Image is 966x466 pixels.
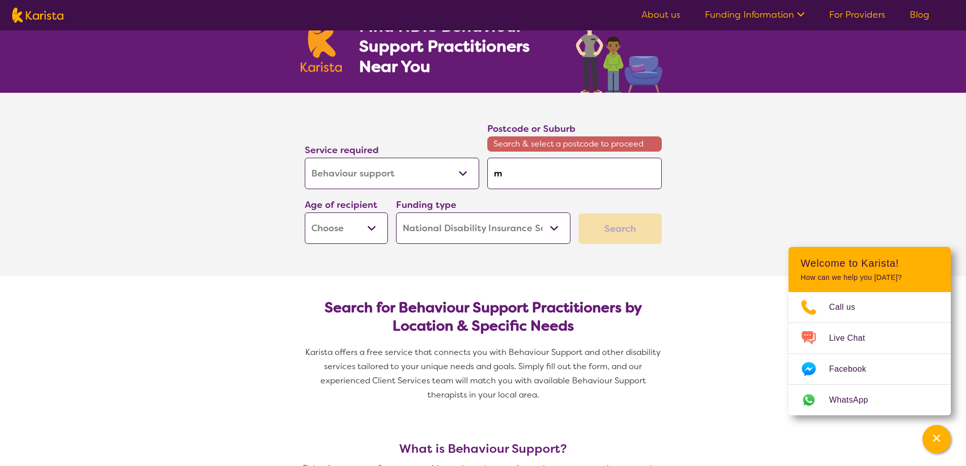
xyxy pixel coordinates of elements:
a: Funding Information [705,9,805,21]
a: For Providers [829,9,885,21]
h2: Search for Behaviour Support Practitioners by Location & Specific Needs [313,299,654,335]
span: Live Chat [829,331,877,346]
span: Call us [829,300,868,315]
div: Channel Menu [789,247,951,415]
p: How can we help you [DATE]? [801,273,939,282]
img: Karista logo [301,17,342,72]
label: Age of recipient [305,199,377,211]
h2: Welcome to Karista! [801,257,939,269]
img: behaviour-support [573,4,666,93]
ul: Choose channel [789,292,951,415]
p: Karista offers a free service that connects you with Behaviour Support and other disability servi... [301,345,666,402]
label: Service required [305,144,379,156]
a: About us [641,9,681,21]
a: Web link opens in a new tab. [789,385,951,415]
h3: What is Behaviour Support? [301,442,666,456]
h1: Find NDIS Behaviour Support Practitioners Near You [359,16,555,77]
img: Karista logo [12,8,63,23]
span: WhatsApp [829,392,880,408]
input: Type [487,158,662,189]
span: Search & select a postcode to proceed [487,136,662,152]
label: Postcode or Suburb [487,123,576,135]
span: Facebook [829,362,878,377]
a: Blog [910,9,929,21]
button: Channel Menu [922,425,951,453]
label: Funding type [396,199,456,211]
